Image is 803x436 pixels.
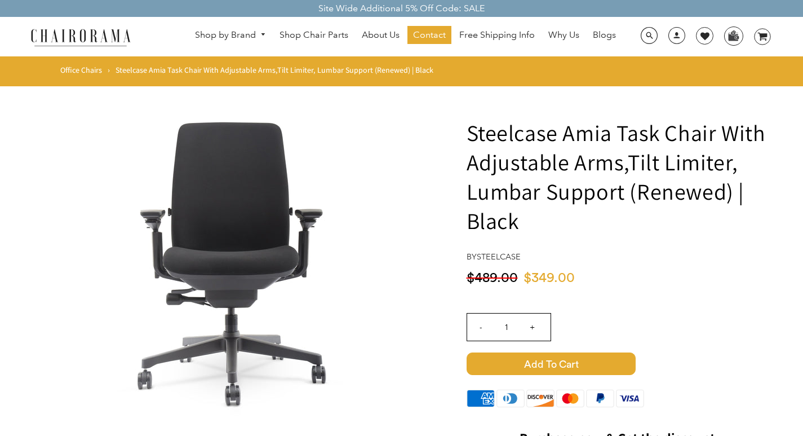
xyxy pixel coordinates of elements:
button: Add to Cart [467,353,768,375]
span: About Us [362,29,400,41]
nav: DesktopNavigation [185,26,627,47]
h4: by [467,252,768,262]
span: $349.00 [523,271,575,285]
span: $489.00 [467,271,518,285]
span: Contact [413,29,446,41]
a: Free Shipping Info [454,26,540,44]
span: Free Shipping Info [459,29,535,41]
a: Shop Chair Parts [274,26,354,44]
span: Blogs [593,29,616,41]
input: - [467,314,494,341]
a: Blogs [587,26,622,44]
a: Contact [407,26,451,44]
a: About Us [356,26,405,44]
h1: Steelcase Amia Task Chair With Adjustable Arms,Tilt Limiter, Lumbar Support (Renewed) | Black [467,118,768,235]
span: Shop Chair Parts [280,29,348,41]
span: Steelcase Amia Task Chair With Adjustable Arms,Tilt Limiter, Lumbar Support (Renewed) | Black [116,65,433,75]
a: Shop by Brand [189,27,272,44]
img: chairorama [24,27,137,47]
span: Why Us [548,29,579,41]
img: WhatsApp_Image_2024-07-12_at_16.23.01.webp [725,27,742,44]
span: › [108,65,110,75]
span: Add to Cart [467,353,636,375]
nav: breadcrumbs [60,65,437,81]
a: Office Chairs [60,65,102,75]
a: Why Us [543,26,585,44]
a: Steelcase [477,252,521,262]
input: + [519,314,546,341]
img: Amia Chair by chairorama.com [68,90,406,428]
